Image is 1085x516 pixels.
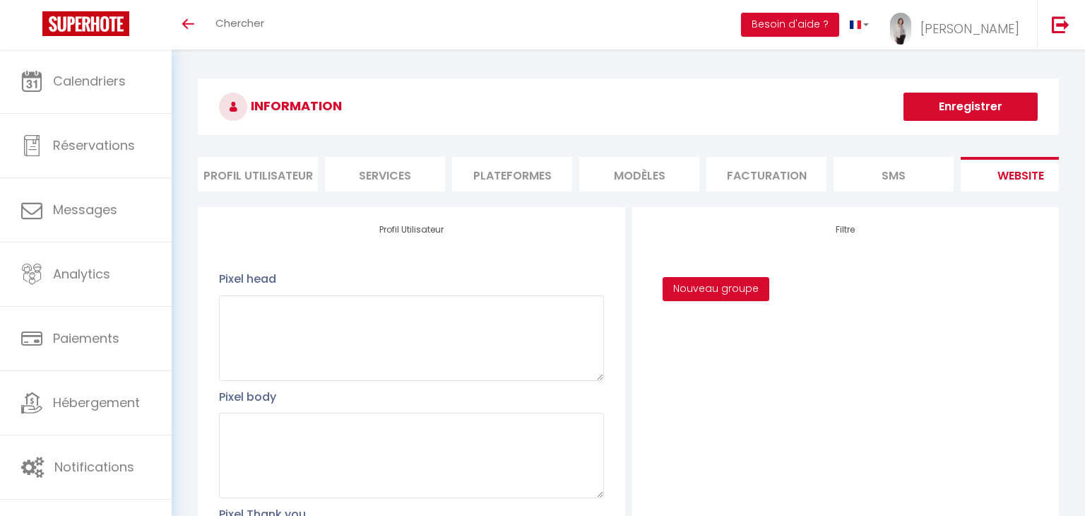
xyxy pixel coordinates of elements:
span: Analytics [53,265,110,283]
img: ... [890,13,911,45]
li: Services [325,157,445,192]
h3: INFORMATION [198,78,1059,135]
li: Profil Utilisateur [198,157,318,192]
li: website [961,157,1081,192]
span: Notifications [54,458,134,476]
span: Réservations [53,136,135,154]
button: Enregistrer [903,93,1038,121]
p: Pixel head [219,270,603,288]
img: logout [1052,16,1069,33]
button: Nouveau groupe [663,277,769,301]
span: Messages [53,201,117,218]
span: [PERSON_NAME] [920,20,1019,37]
span: Paiements [53,329,119,347]
span: Calendriers [53,72,126,90]
p: Pixel body [219,388,603,406]
h4: Profil Utilisateur [219,225,603,235]
img: Super Booking [42,11,129,36]
li: SMS [834,157,954,192]
span: Chercher [215,16,264,30]
h4: Filtre [653,225,1038,235]
button: Besoin d'aide ? [741,13,839,37]
li: MODÈLES [579,157,699,192]
li: Plateformes [452,157,572,192]
li: Facturation [706,157,826,192]
span: Hébergement [53,394,140,411]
